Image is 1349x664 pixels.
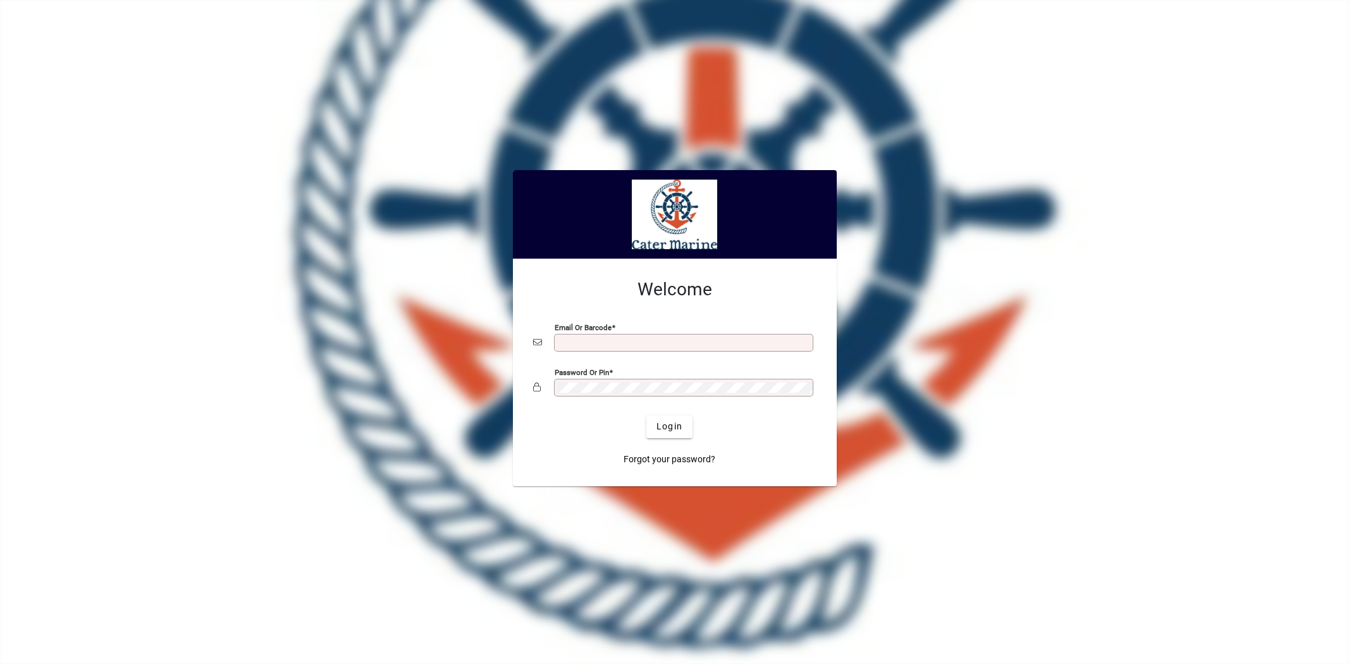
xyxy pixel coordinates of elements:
[533,279,816,300] h2: Welcome
[624,453,715,466] span: Forgot your password?
[619,448,720,471] a: Forgot your password?
[555,367,609,376] mat-label: Password or Pin
[555,323,612,331] mat-label: Email or Barcode
[656,420,682,433] span: Login
[646,415,693,438] button: Login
